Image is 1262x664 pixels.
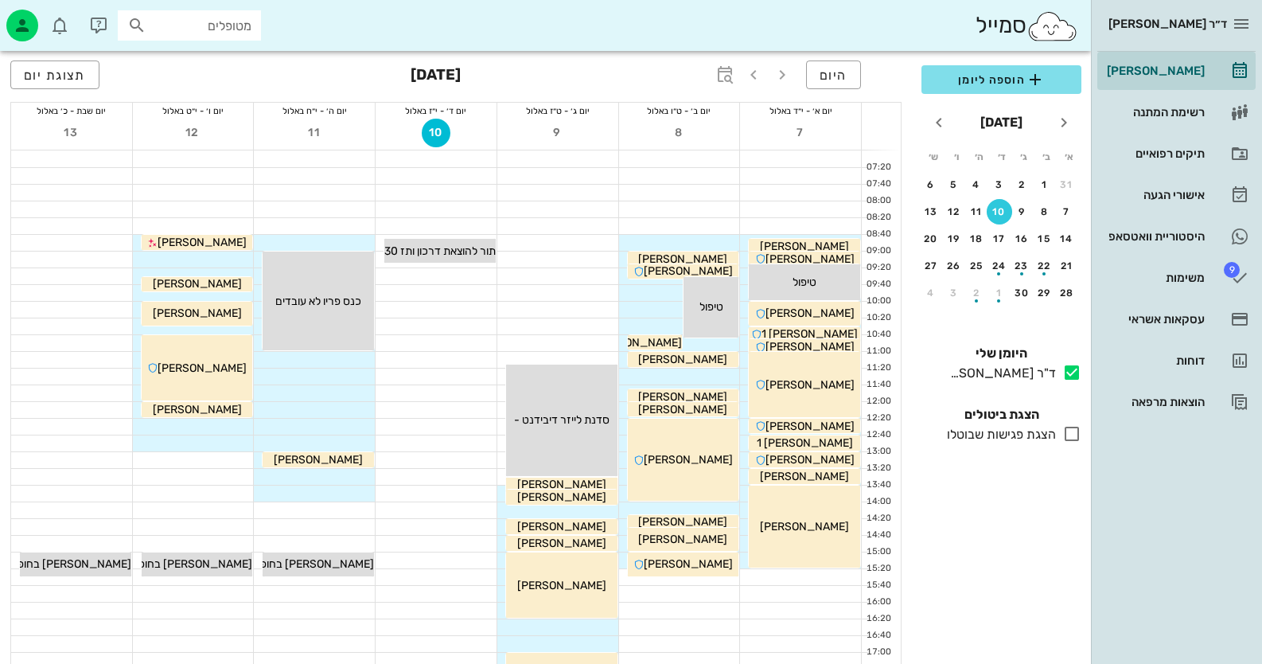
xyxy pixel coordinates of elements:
div: 1 [1032,179,1058,190]
span: [PERSON_NAME] [765,453,855,467]
div: 29 [1032,287,1058,299]
span: [PERSON_NAME] [765,420,855,433]
div: 13:20 [862,462,894,475]
button: 9 [543,119,572,147]
div: 10:00 [862,295,894,308]
div: 16:40 [862,629,894,643]
div: משימות [1104,271,1205,284]
button: 19 [941,226,967,252]
div: 8 [1032,206,1058,217]
div: 13:00 [862,445,894,459]
h4: הצגת ביטולים [921,405,1081,424]
div: יום ה׳ - י״ח באלול [254,103,375,119]
button: 4 [964,172,989,197]
button: 25 [964,253,989,279]
a: תיקים רפואיים [1097,135,1256,173]
span: [PERSON_NAME] [765,340,855,353]
button: 26 [941,253,967,279]
span: תצוגת יום [24,68,86,83]
span: 10 [422,126,450,139]
div: 18 [964,233,989,244]
a: דוחות [1097,342,1256,380]
button: 21 [1054,253,1080,279]
span: [PERSON_NAME] [760,520,849,533]
div: היסטוריית וואטסאפ [1104,230,1205,243]
div: 17:00 [862,646,894,659]
span: [PERSON_NAME] [153,403,242,416]
th: ב׳ [1036,143,1057,170]
button: 1 [987,280,1012,306]
div: 10 [987,206,1012,217]
button: 13 [918,199,944,225]
a: תגמשימות [1097,259,1256,297]
div: 19 [941,233,967,244]
div: 27 [918,260,944,271]
button: 30 [1009,280,1034,306]
a: עסקאות אשראי [1097,300,1256,338]
div: 3 [987,179,1012,190]
a: [PERSON_NAME] [1097,52,1256,90]
th: א׳ [1059,143,1080,170]
span: היום [820,68,847,83]
div: 25 [964,260,989,271]
button: 8 [1032,199,1058,225]
button: 2 [964,280,989,306]
div: 12 [941,206,967,217]
span: [PERSON_NAME] [760,470,849,483]
div: 09:20 [862,261,894,275]
span: [PERSON_NAME] 1 [757,436,853,450]
button: 5 [941,172,967,197]
div: אישורי הגעה [1104,189,1205,201]
a: היסטוריית וואטסאפ [1097,217,1256,256]
div: סמייל [976,9,1078,43]
div: 30 [1009,287,1034,299]
span: [PERSON_NAME] בחופשה [2,557,131,571]
div: 13 [918,206,944,217]
div: תיקים רפואיים [1104,147,1205,160]
span: תג [47,13,56,22]
span: [PERSON_NAME] [638,515,727,529]
div: 11:20 [862,361,894,375]
button: חודש שעבר [1050,108,1078,137]
span: טיפול [699,300,723,314]
span: כנס פריו לא עובדים [275,295,361,308]
div: 08:20 [862,211,894,225]
div: הצגת פגישות שבוטלו [941,425,1056,444]
button: 10 [987,199,1012,225]
span: [PERSON_NAME] [760,240,849,253]
div: 15:00 [862,545,894,559]
th: ש׳ [923,143,944,170]
button: 31 [1054,172,1080,197]
div: 2 [1009,179,1034,190]
div: 15:40 [862,579,894,592]
div: 23 [1009,260,1034,271]
button: חודש הבא [925,108,953,137]
span: [PERSON_NAME] [593,336,682,350]
button: 18 [964,226,989,252]
span: [PERSON_NAME] [517,490,606,504]
div: 10:20 [862,311,894,325]
div: עסקאות אשראי [1104,313,1205,326]
div: 21 [1054,260,1080,271]
div: [PERSON_NAME] [1104,64,1205,77]
span: [PERSON_NAME] [517,520,606,533]
a: הוצאות מרפאה [1097,383,1256,421]
button: 27 [918,253,944,279]
button: 11 [300,119,329,147]
div: 09:40 [862,278,894,291]
div: 07:40 [862,178,894,191]
div: 14 [1054,233,1080,244]
div: 10:40 [862,328,894,342]
div: 13:40 [862,478,894,492]
span: 12 [179,126,208,139]
span: 13 [57,126,86,139]
div: 11:00 [862,345,894,358]
span: הוספה ליומן [934,70,1069,89]
div: יום ו׳ - י״ט באלול [133,103,254,119]
button: 3 [941,280,967,306]
button: 16 [1009,226,1034,252]
div: 20 [918,233,944,244]
div: רשימת המתנה [1104,106,1205,119]
a: רשימת המתנה [1097,93,1256,131]
div: ד"ר [PERSON_NAME] [944,364,1056,383]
